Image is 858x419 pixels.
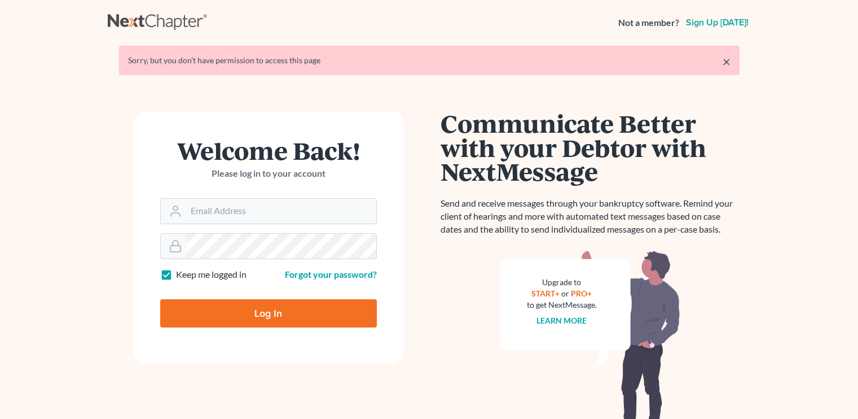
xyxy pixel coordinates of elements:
h1: Welcome Back! [160,138,377,163]
a: PRO+ [571,289,592,298]
h1: Communicate Better with your Debtor with NextMessage [441,111,740,184]
a: × [723,55,731,68]
strong: Not a member? [618,16,679,29]
a: START+ [531,289,560,298]
p: Please log in to your account [160,167,377,180]
a: Learn more [536,316,587,325]
p: Send and receive messages through your bankruptcy software. Remind your client of hearings and mo... [441,197,740,236]
a: Sign up [DATE]! [684,18,751,27]
div: Upgrade to [527,277,597,288]
span: or [561,289,569,298]
a: Forgot your password? [285,269,377,280]
input: Log In [160,299,377,328]
label: Keep me logged in [176,268,247,281]
div: Sorry, but you don't have permission to access this page [128,55,731,66]
input: Email Address [186,199,376,224]
div: to get NextMessage. [527,299,597,311]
